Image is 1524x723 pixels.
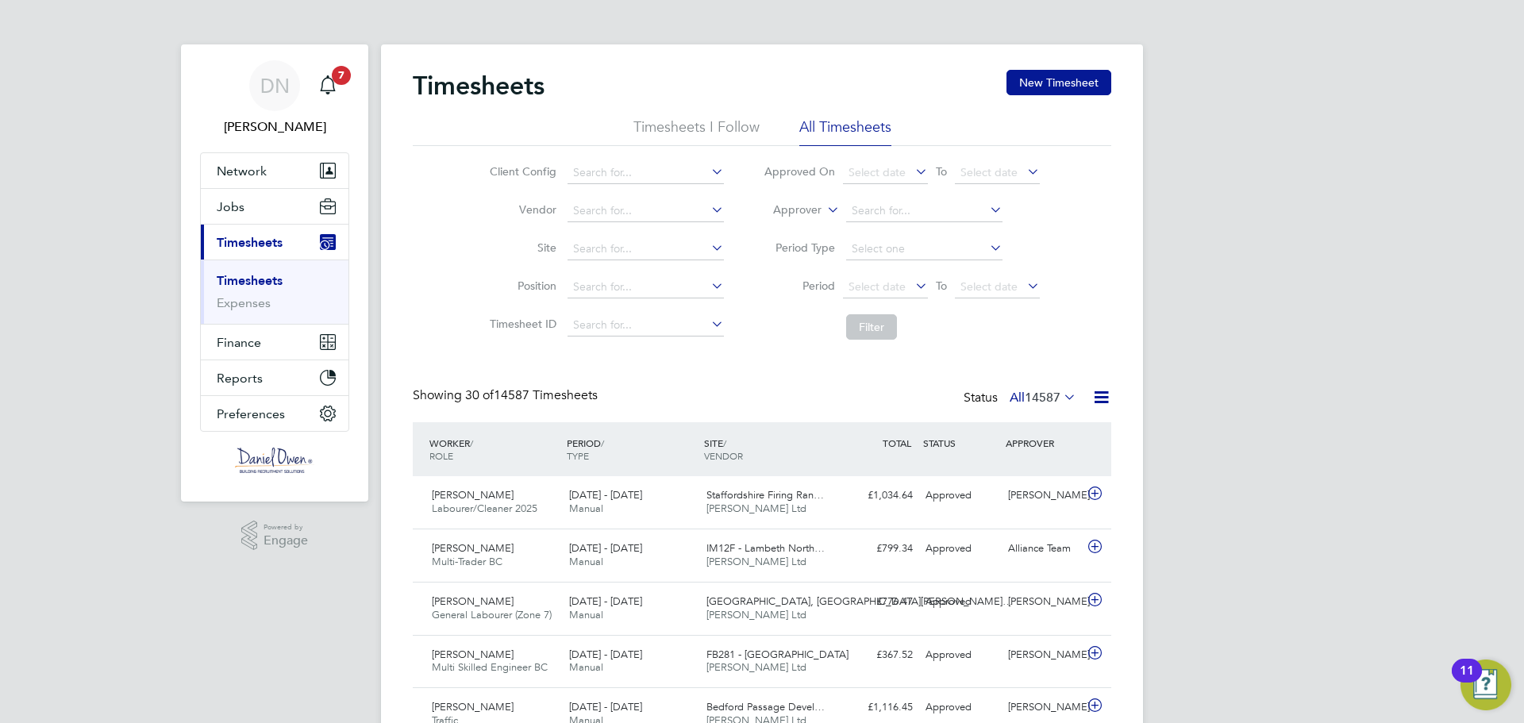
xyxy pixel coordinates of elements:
[200,60,349,137] a: DN[PERSON_NAME]
[706,488,824,502] span: Staffordshire Firing Ran…
[704,449,743,462] span: VENDOR
[201,360,348,395] button: Reports
[413,387,601,404] div: Showing
[764,240,835,255] label: Period Type
[217,199,244,214] span: Jobs
[931,161,952,182] span: To
[200,448,349,473] a: Go to home page
[837,694,919,721] div: £1,116.45
[569,648,642,661] span: [DATE] - [DATE]
[432,660,548,674] span: Multi Skilled Engineer BC
[919,694,1002,721] div: Approved
[706,502,806,515] span: [PERSON_NAME] Ltd
[569,555,603,568] span: Manual
[919,483,1002,509] div: Approved
[241,521,309,551] a: Powered byEngage
[201,153,348,188] button: Network
[567,449,589,462] span: TYPE
[201,325,348,360] button: Finance
[568,200,724,222] input: Search for...
[569,660,603,674] span: Manual
[201,189,348,224] button: Jobs
[706,660,806,674] span: [PERSON_NAME] Ltd
[706,608,806,621] span: [PERSON_NAME] Ltd
[413,70,545,102] h2: Timesheets
[429,449,453,462] span: ROLE
[465,387,598,403] span: 14587 Timesheets
[217,295,271,310] a: Expenses
[235,448,314,473] img: danielowen-logo-retina.png
[569,594,642,608] span: [DATE] - [DATE]
[217,406,285,421] span: Preferences
[1002,429,1084,457] div: APPROVER
[846,314,897,340] button: Filter
[837,589,919,615] div: £776.47
[432,608,552,621] span: General Labourer (Zone 7)
[849,165,906,179] span: Select date
[470,436,473,449] span: /
[700,429,837,470] div: SITE
[563,429,700,470] div: PERIOD
[264,521,308,534] span: Powered by
[1460,660,1511,710] button: Open Resource Center, 11 new notifications
[432,488,514,502] span: [PERSON_NAME]
[723,436,726,449] span: /
[837,483,919,509] div: £1,034.64
[217,163,267,179] span: Network
[568,314,724,337] input: Search for...
[201,396,348,431] button: Preferences
[569,502,603,515] span: Manual
[919,642,1002,668] div: Approved
[217,273,283,288] a: Timesheets
[485,317,556,331] label: Timesheet ID
[764,164,835,179] label: Approved On
[485,164,556,179] label: Client Config
[706,541,825,555] span: IM12F - Lambeth North…
[485,279,556,293] label: Position
[1010,390,1076,406] label: All
[432,502,537,515] span: Labourer/Cleaner 2025
[332,66,351,85] span: 7
[1006,70,1111,95] button: New Timesheet
[312,60,344,111] a: 7
[849,279,906,294] span: Select date
[846,200,1003,222] input: Search for...
[960,165,1018,179] span: Select date
[931,275,952,296] span: To
[465,387,494,403] span: 30 of
[217,335,261,350] span: Finance
[1002,483,1084,509] div: [PERSON_NAME]
[181,44,368,502] nav: Main navigation
[201,225,348,260] button: Timesheets
[568,162,724,184] input: Search for...
[964,387,1079,410] div: Status
[1025,390,1060,406] span: 14587
[706,594,1013,608] span: [GEOGRAPHIC_DATA], [GEOGRAPHIC_DATA][PERSON_NAME]…
[706,700,825,713] span: Bedford Passage Devel…
[837,536,919,562] div: £799.34
[1002,642,1084,668] div: [PERSON_NAME]
[569,541,642,555] span: [DATE] - [DATE]
[706,555,806,568] span: [PERSON_NAME] Ltd
[919,589,1002,615] div: Approved
[919,536,1002,562] div: Approved
[919,429,1002,457] div: STATUS
[764,279,835,293] label: Period
[425,429,563,470] div: WORKER
[432,648,514,661] span: [PERSON_NAME]
[633,117,760,146] li: Timesheets I Follow
[846,238,1003,260] input: Select one
[217,235,283,250] span: Timesheets
[485,202,556,217] label: Vendor
[569,488,642,502] span: [DATE] - [DATE]
[750,202,822,218] label: Approver
[432,555,502,568] span: Multi-Trader BC
[201,260,348,324] div: Timesheets
[569,700,642,713] span: [DATE] - [DATE]
[217,371,263,386] span: Reports
[1002,536,1084,562] div: Alliance Team
[1002,694,1084,721] div: [PERSON_NAME]
[706,648,849,661] span: FB281 - [GEOGRAPHIC_DATA]
[601,436,604,449] span: /
[200,117,349,137] span: Danielle Nail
